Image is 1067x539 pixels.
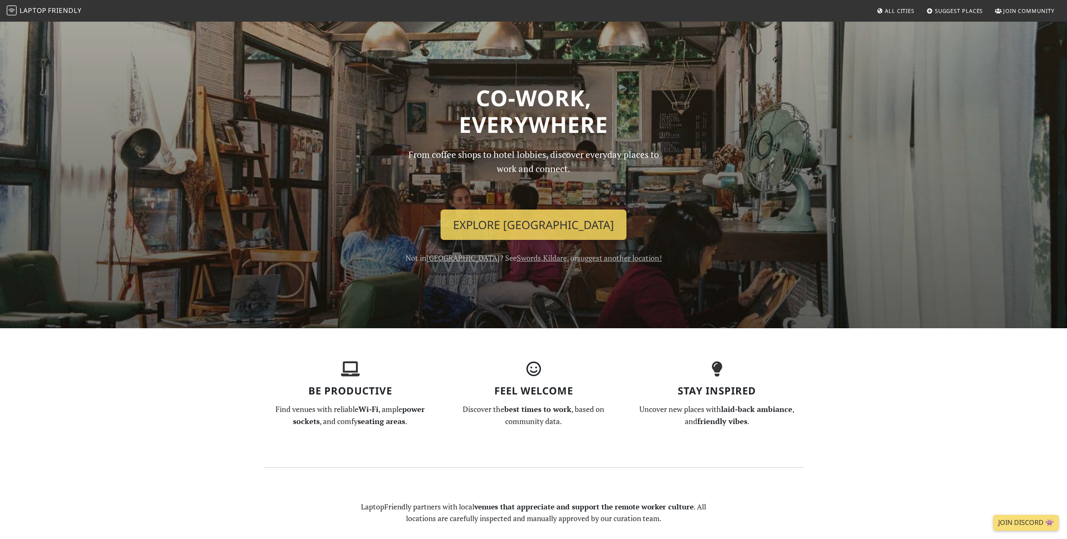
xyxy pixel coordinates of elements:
strong: Wi-Fi [358,404,378,414]
span: Laptop [20,6,47,15]
strong: seating areas [358,416,405,426]
span: Not in ? See , , or [406,253,662,263]
p: LaptopFriendly partners with local . All locations are carefully inspected and manually approved ... [355,501,712,524]
h3: Stay Inspired [630,385,804,397]
strong: friendly vibes [697,416,747,426]
a: All Cities [873,3,918,18]
a: Join Discord 👾 [993,515,1059,531]
a: LaptopFriendly LaptopFriendly [7,4,82,18]
p: Uncover new places with , and . [630,403,804,427]
a: Join Community [992,3,1058,18]
h3: Be Productive [263,385,437,397]
span: Suggest Places [935,7,983,15]
a: Swords [517,253,541,263]
strong: laid-back ambiance [721,404,792,414]
p: Find venues with reliable , ample , and comfy . [263,403,437,427]
img: LaptopFriendly [7,5,17,15]
span: Join Community [1003,7,1054,15]
a: Suggest Places [923,3,987,18]
a: suggest another location! [577,253,662,263]
a: Explore [GEOGRAPHIC_DATA] [441,210,626,240]
h1: Co-work, Everywhere [263,85,804,137]
h3: Feel Welcome [447,385,620,397]
a: Kildare [543,253,567,263]
strong: best times to work [504,404,571,414]
p: Discover the , based on community data. [447,403,620,427]
span: Friendly [48,6,81,15]
p: From coffee shops to hotel lobbies, discover everyday places to work and connect. [401,147,666,203]
span: All Cities [885,7,914,15]
a: [GEOGRAPHIC_DATA] [426,253,500,263]
strong: venues that appreciate and support the remote worker culture [474,502,694,512]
